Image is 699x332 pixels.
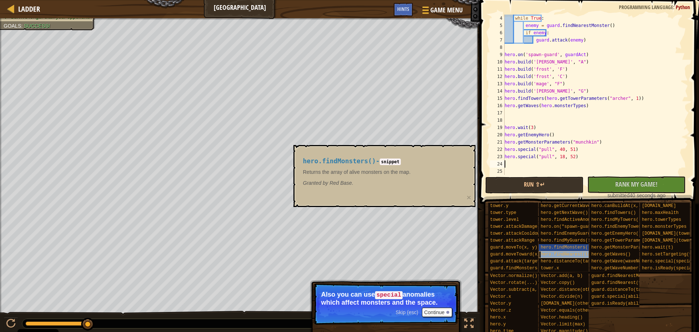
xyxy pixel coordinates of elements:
span: Vector.limit(max) [541,322,585,327]
button: Toggle fullscreen [462,317,476,332]
div: 25 [490,168,505,175]
span: Rank My Game! [615,180,657,189]
div: 16 [490,102,505,109]
span: Goals [4,23,21,29]
span: [DOMAIN_NAME](other) [541,301,593,306]
span: tower.type [490,210,516,215]
span: guard.special(abilityName) [591,294,659,299]
span: : [21,23,24,29]
div: 18 [490,117,505,124]
button: × [467,194,471,201]
span: tower.attackRange [490,238,534,243]
span: hero.findMonsters() [541,245,591,250]
span: hero.y [490,322,506,327]
div: 40 seconds ago [591,192,682,199]
span: hero.getWaveNumber() [591,266,644,271]
span: hero.getWave(waveNumber) [591,259,654,264]
div: 6 [490,29,505,36]
p: Returns the array of alive monsters on the map. [303,168,462,176]
span: guard.distanceTo(target) [591,287,654,292]
span: tower.attackCooldown [490,231,542,236]
span: Vector.add(a, b) [541,273,582,278]
span: hero.findMonsters() [303,157,376,165]
em: Red Base. [303,180,354,186]
span: guard.attack(target) [490,259,542,264]
span: hero.getCurrentWave() [541,203,596,208]
span: hero.on("spawn-guard", fn) [541,224,609,229]
span: hero.towerTypes [642,217,681,222]
div: 7 [490,36,505,44]
span: Granted by [303,180,329,186]
div: 22 [490,146,505,153]
span: hero.findNearest(targets) [541,252,606,257]
button: Run ⇧↵ [485,177,584,194]
span: hero.findTowers() [591,210,636,215]
div: 10 [490,58,505,66]
span: : [673,4,676,11]
span: Success! [24,23,50,29]
span: Game Menu [430,5,463,15]
div: 11 [490,66,505,73]
span: tower.level [490,217,519,222]
span: [DOMAIN_NAME] [642,203,676,208]
span: Vector.z [490,308,511,313]
span: hero.maxHealth [642,210,679,215]
div: 4 [490,15,505,22]
span: hero.findEnemyGuards() [541,231,598,236]
span: Python [676,4,690,11]
span: tower.x [541,266,559,271]
span: hero.getEnemyHero() [591,231,641,236]
span: submitted [607,192,629,198]
span: hero.monsterTypes [642,224,686,229]
div: 15 [490,95,505,102]
button: Continue [422,308,452,317]
span: Hints [397,5,409,12]
div: 14 [490,87,505,95]
span: Vector.equals(other) [541,308,593,313]
span: Vector.subtract(a, b) [490,287,545,292]
div: 21 [490,138,505,146]
span: Vector.rotate(...) [490,280,537,285]
span: Vector.divide(n) [541,294,582,299]
h4: - [303,158,462,165]
div: 20 [490,131,505,138]
span: guard.moveTo(x, y) [490,245,537,250]
span: guard.moveToward(x, y) [490,252,548,257]
div: 12 [490,73,505,80]
div: 5 [490,22,505,29]
span: guard.findMonsters() [490,266,542,271]
span: hero.getNextWave() [541,210,588,215]
button: Game Menu [416,3,467,20]
div: 23 [490,153,505,160]
span: hero.canBuildAt(x, y) [591,203,646,208]
span: hero.findEnemyTowers() [591,224,649,229]
span: Vector.y [490,301,511,306]
span: guard.findNearestMonster() [591,273,659,278]
span: hero.getWaves() [591,252,631,257]
div: 9 [490,51,505,58]
code: special [375,291,403,299]
span: hero.wait(t) [642,245,673,250]
span: guard.findNearest(targets) [591,280,659,285]
button: Rank My Game! [587,176,686,193]
span: Vector.normalize() [490,273,537,278]
span: hero.getMonsterParameters(monsterType) [591,245,691,250]
span: hero.findMyGuards() [541,238,591,243]
p: Also you can use anomalies which affect monsters and the space. [321,291,450,306]
div: 24 [490,160,505,168]
span: hero.distanceTo(target) [541,259,601,264]
span: Programming language [619,4,673,11]
span: hero.x [490,315,506,320]
span: Vector.copy() [541,280,575,285]
span: guard.isReady(abilityName) [591,301,659,306]
a: Ladder [15,4,40,14]
div: 19 [490,124,505,131]
button: Ctrl + P: Play [4,317,18,332]
div: 8 [490,44,505,51]
div: 13 [490,80,505,87]
span: hero.findMyTowers() [591,217,641,222]
span: hero.findActiveAnomalies() [541,217,609,222]
span: Vector.distance(other) [541,287,598,292]
span: Skip (esc) [396,309,418,315]
code: snippet [380,159,401,165]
